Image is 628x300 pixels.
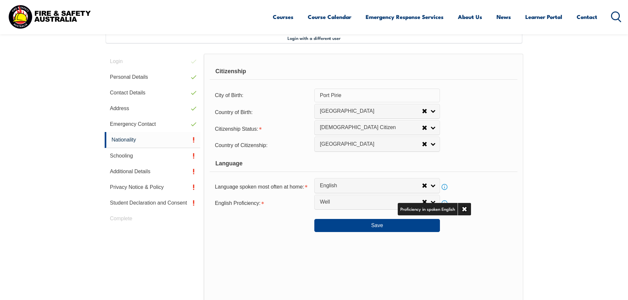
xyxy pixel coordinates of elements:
[440,182,449,192] a: Info
[320,182,422,189] span: English
[210,156,517,172] div: Language
[366,8,444,25] a: Emergency Response Services
[210,89,314,102] div: City of Birth:
[105,85,200,101] a: Contact Details
[320,141,422,148] span: [GEOGRAPHIC_DATA]
[210,181,314,193] div: Language spoken most often at home is required.
[210,123,314,135] div: Citizenship Status is required.
[440,199,449,208] a: Info
[314,219,440,232] button: Save
[210,106,314,119] div: Country of Birth:
[105,164,200,179] a: Additional Details
[105,179,200,195] a: Privacy Notice & Policy
[308,8,351,25] a: Course Calendar
[577,8,597,25] a: Contact
[320,199,422,206] span: Well
[105,148,200,164] a: Schooling
[288,35,340,41] span: Login with a different user
[105,101,200,116] a: Address
[105,116,200,132] a: Emergency Contact
[210,139,314,152] div: Country of Citizenship:
[320,108,422,115] span: [GEOGRAPHIC_DATA]
[105,195,200,211] a: Student Declaration and Consent
[105,69,200,85] a: Personal Details
[497,8,511,25] a: News
[320,124,422,131] span: [DEMOGRAPHIC_DATA] Citizen
[210,197,314,209] div: English Proficiency is required.
[458,8,482,25] a: About Us
[210,63,517,80] div: Citizenship
[458,203,471,215] a: Close
[525,8,562,25] a: Learner Portal
[105,132,200,148] a: Nationality
[273,8,293,25] a: Courses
